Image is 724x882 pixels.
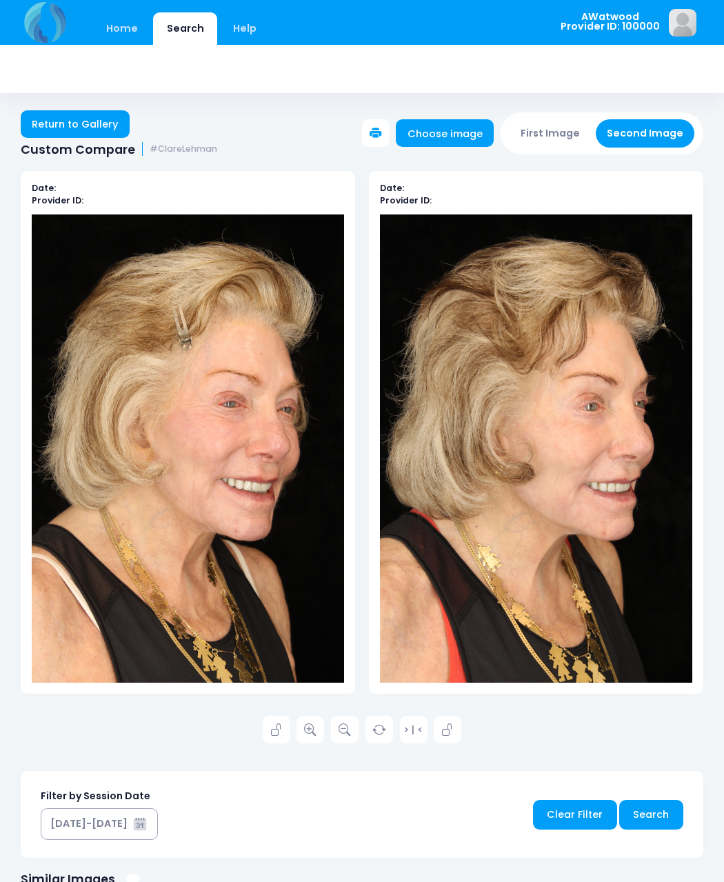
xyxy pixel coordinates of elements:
[380,182,404,194] b: Date:
[380,214,692,683] img: compare-img2
[32,182,56,194] b: Date:
[619,800,683,830] a: Search
[32,194,83,206] b: Provider ID:
[21,110,130,138] a: Return to Gallery
[220,12,270,45] a: Help
[41,789,150,803] label: Filter by Session Date
[396,119,494,147] a: Choose image
[596,119,695,148] button: Second Image
[669,9,696,37] img: image
[153,12,217,45] a: Search
[510,119,592,148] button: First Image
[92,12,151,45] a: Home
[32,214,344,683] img: compare-img1
[50,816,128,831] div: [DATE]-[DATE]
[561,12,660,32] span: AWatwood Provider ID: 100000
[21,142,135,157] span: Custom Compare
[150,144,217,154] small: #ClareLehman
[533,800,617,830] a: Clear Filter
[380,194,432,206] b: Provider ID:
[400,716,428,743] a: > | <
